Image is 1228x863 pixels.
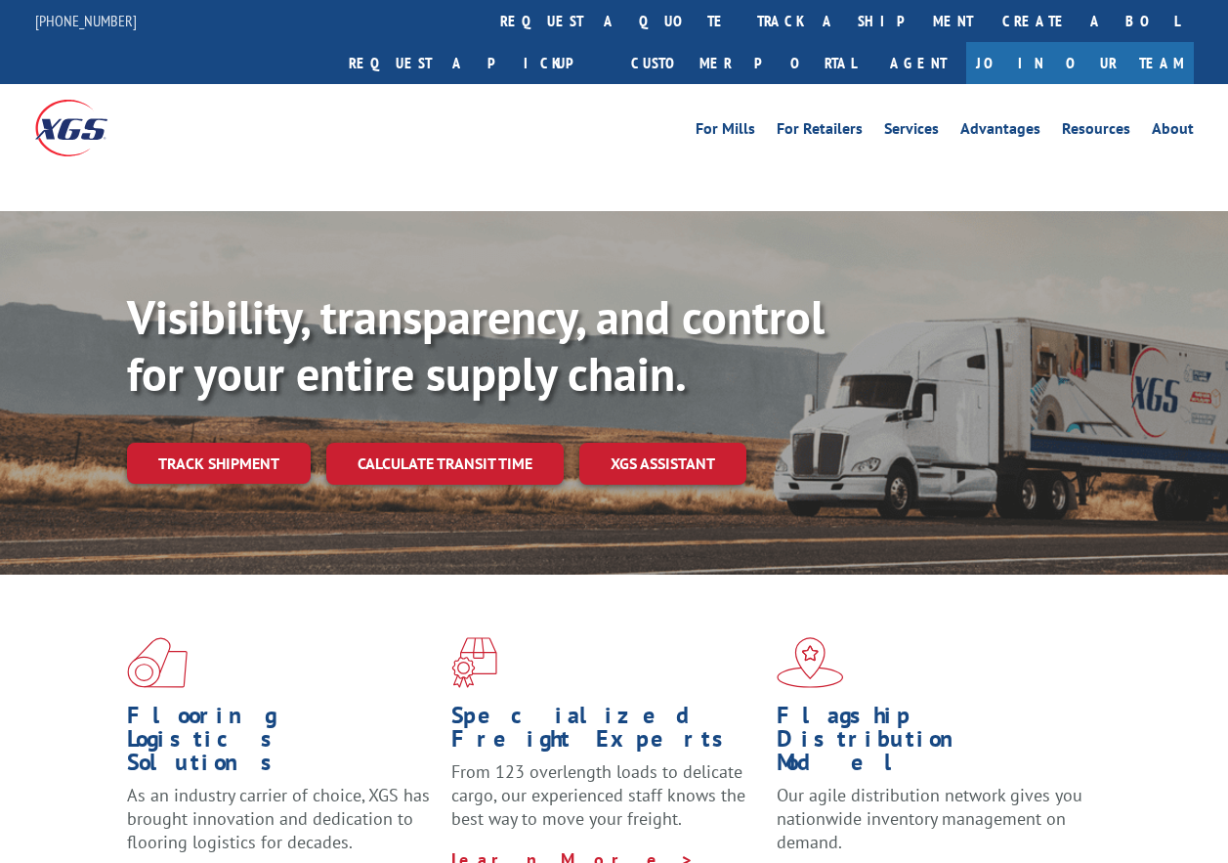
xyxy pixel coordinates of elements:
[35,11,137,30] a: [PHONE_NUMBER]
[696,121,755,143] a: For Mills
[127,443,311,484] a: Track shipment
[616,42,870,84] a: Customer Portal
[127,637,188,688] img: xgs-icon-total-supply-chain-intelligence-red
[1152,121,1194,143] a: About
[326,443,564,485] a: Calculate transit time
[870,42,966,84] a: Agent
[777,637,844,688] img: xgs-icon-flagship-distribution-model-red
[777,784,1082,853] span: Our agile distribution network gives you nationwide inventory management on demand.
[884,121,939,143] a: Services
[127,286,825,404] b: Visibility, transparency, and control for your entire supply chain.
[334,42,616,84] a: Request a pickup
[777,704,1086,784] h1: Flagship Distribution Model
[127,704,437,784] h1: Flooring Logistics Solutions
[966,42,1194,84] a: Join Our Team
[579,443,746,485] a: XGS ASSISTANT
[451,704,761,760] h1: Specialized Freight Experts
[451,760,761,847] p: From 123 overlength loads to delicate cargo, our experienced staff knows the best way to move you...
[127,784,430,853] span: As an industry carrier of choice, XGS has brought innovation and dedication to flooring logistics...
[1062,121,1130,143] a: Resources
[451,637,497,688] img: xgs-icon-focused-on-flooring-red
[960,121,1040,143] a: Advantages
[777,121,863,143] a: For Retailers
